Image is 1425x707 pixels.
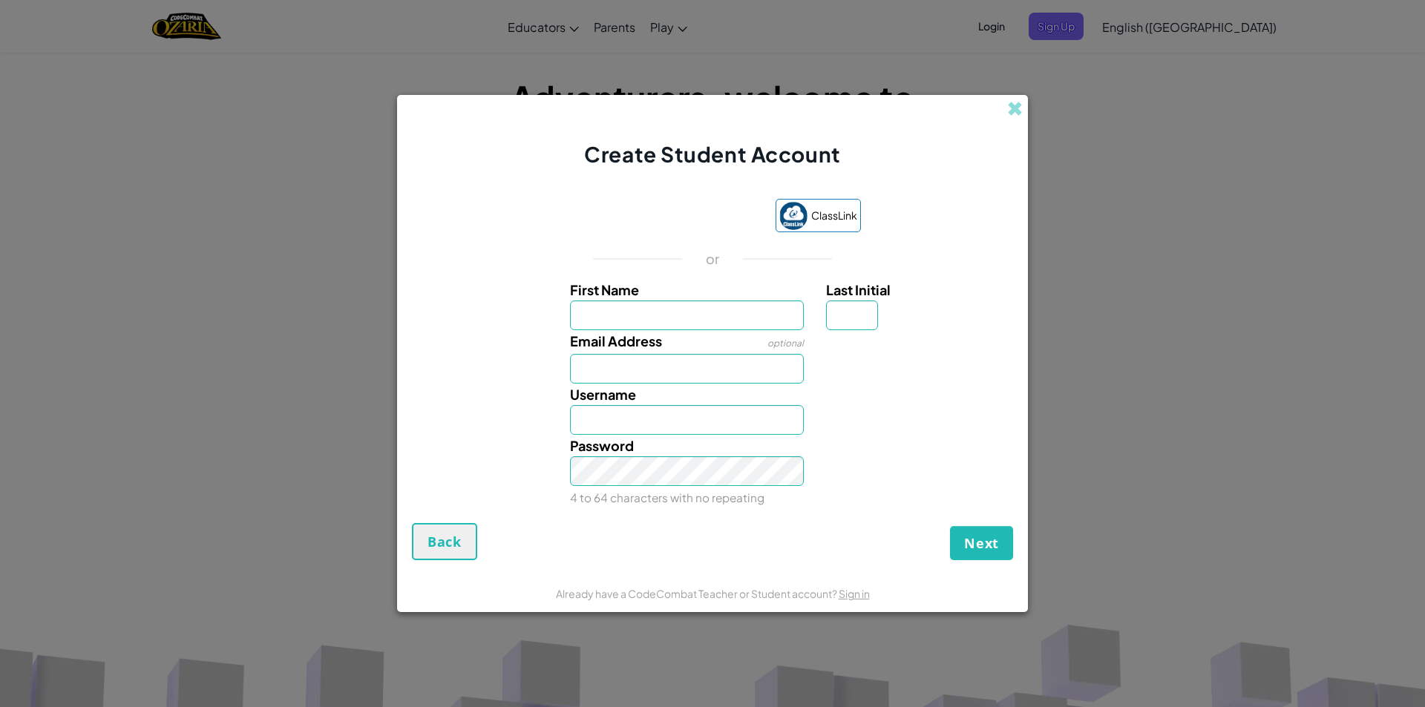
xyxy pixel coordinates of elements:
span: Email Address [570,332,662,349]
span: Username [570,386,636,403]
span: First Name [570,281,639,298]
iframe: Sign in with Google Button [557,201,768,234]
span: Create Student Account [584,141,840,167]
button: Next [950,526,1013,560]
span: Back [427,533,462,550]
img: classlink-logo-small.png [779,202,807,230]
button: Back [412,523,477,560]
small: 4 to 64 characters with no repeating [570,490,764,504]
span: Password [570,437,634,454]
span: Next [964,534,999,552]
span: Already have a CodeCombat Teacher or Student account? [556,587,839,600]
p: or [706,250,720,268]
a: Sign in [839,587,870,600]
span: optional [767,338,804,349]
span: Last Initial [826,281,891,298]
span: ClassLink [811,205,857,226]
